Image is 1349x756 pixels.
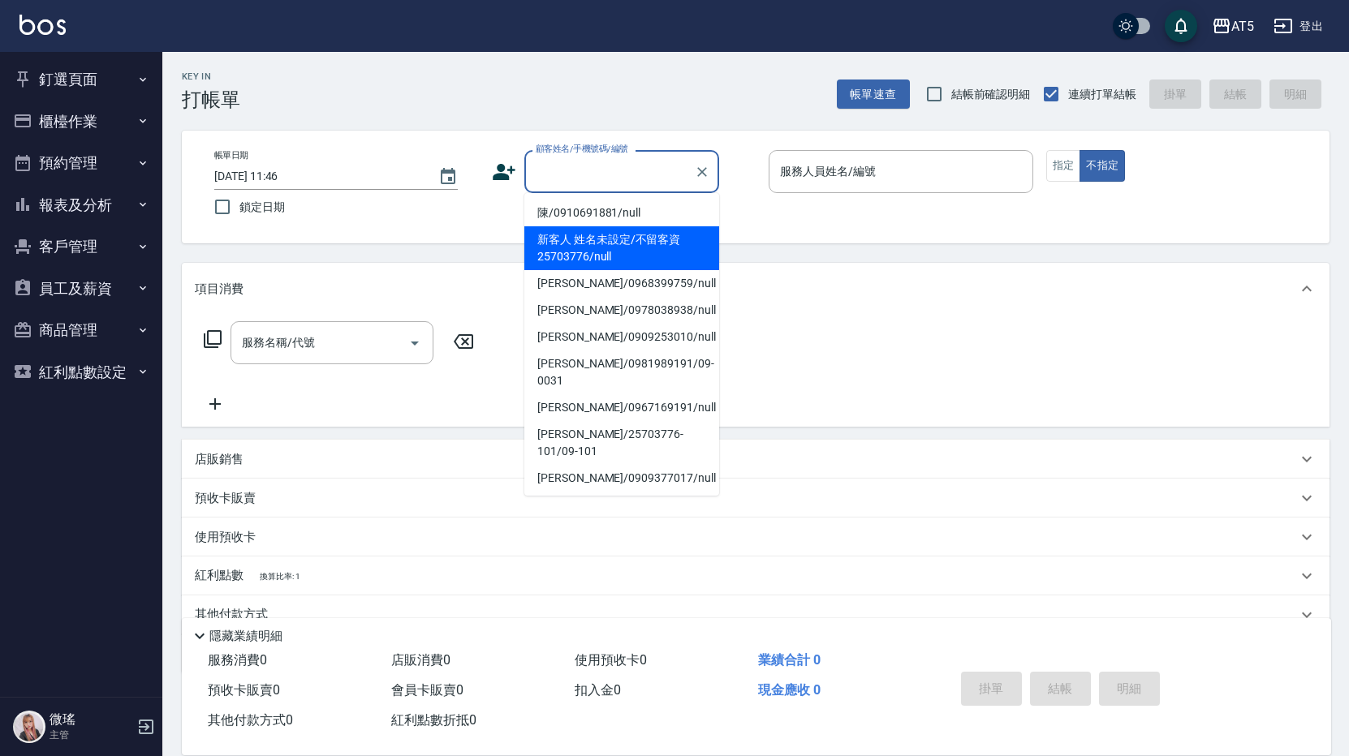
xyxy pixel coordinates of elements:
h5: 微瑤 [50,711,132,728]
img: Person [13,711,45,743]
li: [PERSON_NAME]/0981989191/09-0031 [524,350,719,394]
span: 會員卡販賣 0 [391,682,463,698]
div: 項目消費 [182,263,1330,315]
p: 其他付款方式 [195,606,276,624]
span: 扣入金 0 [575,682,621,698]
button: 不指定 [1080,150,1125,182]
p: 紅利點數 [195,567,300,585]
img: Logo [19,15,66,35]
li: [PERSON_NAME]/0909253010/null [524,324,719,350]
p: 隱藏業績明細 [209,628,282,645]
button: 員工及薪資 [6,268,156,310]
li: [PERSON_NAME]/0978038938/null [524,297,719,324]
button: save [1165,10,1197,42]
p: 使用預收卡 [195,529,256,546]
span: 業績合計 0 [758,652,821,668]
div: 店販銷售 [182,440,1330,479]
li: [PERSON_NAME]-07/0225703776-07/ [524,492,719,535]
button: 客戶管理 [6,226,156,268]
input: YYYY/MM/DD hh:mm [214,163,422,190]
p: 店販銷售 [195,451,244,468]
span: 現金應收 0 [758,682,821,698]
button: 預約管理 [6,142,156,184]
li: 新客人 姓名未設定/不留客資25703776/null [524,226,719,270]
li: [PERSON_NAME]/25703776-101/09-101 [524,421,719,465]
button: 釘選頁面 [6,58,156,101]
button: 商品管理 [6,309,156,351]
button: 櫃檯作業 [6,101,156,143]
label: 帳單日期 [214,149,248,161]
span: 鎖定日期 [239,199,285,216]
button: 指定 [1046,150,1081,182]
span: 換算比率: 1 [260,572,300,581]
div: 其他付款方式 [182,595,1330,634]
label: 顧客姓名/手機號碼/編號 [536,143,628,155]
span: 連續打單結帳 [1068,86,1136,103]
button: 報表及分析 [6,184,156,226]
div: 紅利點數換算比率: 1 [182,556,1330,595]
button: Clear [691,161,713,183]
span: 服務消費 0 [208,652,267,668]
span: 紅利點數折抵 0 [391,712,476,728]
span: 結帳前確認明細 [951,86,1031,103]
p: 主管 [50,728,132,742]
div: AT5 [1231,16,1254,37]
li: [PERSON_NAME]/0967169191/null [524,394,719,421]
h3: 打帳單 [182,88,240,111]
div: 預收卡販賣 [182,479,1330,518]
span: 其他付款方式 0 [208,712,293,728]
p: 預收卡販賣 [195,490,256,507]
button: 帳單速查 [837,79,910,110]
button: Open [402,330,428,356]
button: 紅利點數設定 [6,351,156,393]
span: 使用預收卡 0 [575,652,647,668]
button: AT5 [1205,10,1261,43]
li: 陳/0910691881/null [524,200,719,226]
li: [PERSON_NAME]/0909377017/null [524,465,719,492]
button: 登出 [1267,11,1330,41]
div: 使用預收卡 [182,518,1330,556]
li: [PERSON_NAME]/0968399759/null [524,270,719,297]
button: Choose date, selected date is 2025-09-12 [429,157,468,196]
span: 店販消費 0 [391,652,450,668]
p: 項目消費 [195,281,244,298]
span: 預收卡販賣 0 [208,682,280,698]
h2: Key In [182,71,240,82]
